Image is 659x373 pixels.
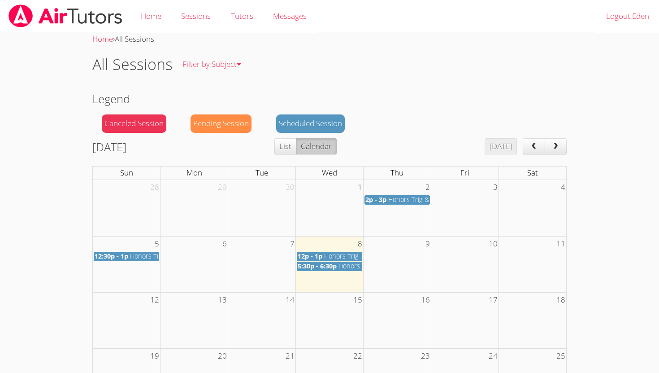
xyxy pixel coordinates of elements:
h2: [DATE] [92,138,126,155]
div: Scheduled Session [276,114,345,133]
span: Honors Trig & Algebra II [338,262,409,270]
span: 16 [420,293,431,307]
a: 12p - 1p Honors Trig & Algebra II [297,252,362,261]
span: Tue [256,167,268,178]
img: airtutors_banner-c4298cdbf04f3fff15de1276eac7730deb9818008684d7c2e4769d2f7ddbe033.png [8,4,123,27]
span: 28 [149,180,160,195]
span: 2p - 3p [365,195,386,204]
button: [DATE] [485,138,517,154]
a: Home [92,34,113,44]
span: Wed [322,167,337,178]
span: 14 [285,293,295,307]
span: 20 [217,349,228,364]
span: 1 [357,180,363,195]
span: 8 [357,237,363,251]
span: Thu [390,167,403,178]
a: 2p - 3p Honors Trig & Algebra II [364,195,430,205]
button: next [545,138,567,154]
a: 5:30p - 6:30p Honors Trig & Algebra II [297,262,362,271]
span: 11 [555,237,566,251]
div: Canceled Session [102,114,166,133]
span: 5:30p - 6:30p [298,262,337,270]
span: Mon [186,167,202,178]
span: Honors Trig & Algebra II [388,195,459,204]
span: All Sessions [115,34,154,44]
span: Sun [120,167,133,178]
span: 5 [154,237,160,251]
button: List [274,138,296,154]
span: 15 [352,293,363,307]
span: 3 [492,180,499,195]
span: 24 [488,349,499,364]
span: 6 [221,237,228,251]
div: Pending Session [191,114,251,133]
div: › [92,33,567,46]
button: prev [523,138,545,154]
span: 13 [217,293,228,307]
span: Fri [460,167,469,178]
span: 19 [149,349,160,364]
span: 21 [285,349,295,364]
h1: All Sessions [92,53,173,76]
span: Messages [273,11,307,21]
span: 22 [352,349,363,364]
span: 4 [560,180,566,195]
span: 10 [488,237,499,251]
a: Filter by Subject [173,48,251,81]
span: 2 [425,180,431,195]
span: 12 [149,293,160,307]
span: 12p - 1p [298,252,322,260]
span: 30 [285,180,295,195]
span: 7 [289,237,295,251]
span: 18 [555,293,566,307]
span: Honors Trig & Algebra II [324,252,395,260]
button: Calendar [296,138,337,154]
span: Honors Trig & Algebra II [130,252,201,260]
span: 12:30p - 1p [95,252,128,260]
span: 25 [555,349,566,364]
span: 23 [420,349,431,364]
span: Sat [527,167,538,178]
h2: Legend [92,90,567,107]
span: 9 [425,237,431,251]
span: 29 [217,180,228,195]
span: 17 [488,293,499,307]
a: 12:30p - 1p Honors Trig & Algebra II [94,252,159,261]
